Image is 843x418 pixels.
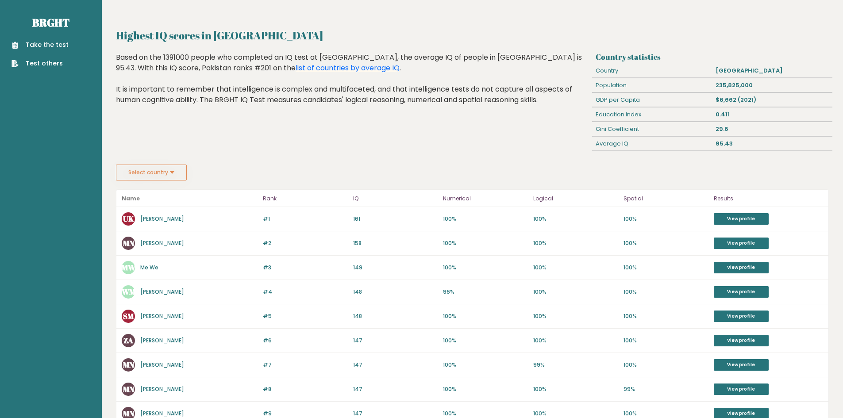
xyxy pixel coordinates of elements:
a: View profile [714,262,769,273]
h3: Country statistics [596,52,829,61]
p: IQ [353,193,438,204]
a: [PERSON_NAME] [140,239,184,247]
a: [PERSON_NAME] [140,288,184,295]
p: 100% [533,337,618,345]
div: [GEOGRAPHIC_DATA] [712,64,832,78]
b: Name [122,195,140,202]
a: list of countries by average IQ [296,63,400,73]
div: Based on the 1391000 people who completed an IQ test at [GEOGRAPHIC_DATA], the average IQ of peop... [116,52,589,119]
a: View profile [714,311,769,322]
p: 100% [443,361,528,369]
a: [PERSON_NAME] [140,385,184,393]
p: 100% [443,410,528,418]
text: WM [121,287,136,297]
text: UK [123,214,134,224]
a: View profile [714,383,769,395]
p: 100% [624,215,708,223]
text: MW [122,262,136,272]
p: Spatial [624,193,708,204]
p: 147 [353,410,438,418]
a: Brght [32,15,69,30]
div: Education Index [592,107,712,122]
h2: Highest IQ scores in [GEOGRAPHIC_DATA] [116,27,829,43]
p: 100% [443,239,528,247]
div: Country [592,64,712,78]
p: 96% [443,288,528,296]
p: 100% [533,215,618,223]
p: Numerical [443,193,528,204]
a: View profile [714,335,769,346]
p: 100% [443,264,528,272]
p: 100% [624,239,708,247]
p: 100% [624,410,708,418]
a: [PERSON_NAME] [140,361,184,368]
a: View profile [714,213,769,225]
p: 100% [443,215,528,223]
text: SM [123,311,134,321]
p: 100% [533,312,618,320]
p: 148 [353,312,438,320]
a: Test others [12,59,69,68]
div: Gini Coefficient [592,122,712,136]
a: [PERSON_NAME] [140,312,184,320]
p: 161 [353,215,438,223]
div: GDP per Capita [592,93,712,107]
p: #3 [263,264,348,272]
p: #2 [263,239,348,247]
p: 100% [533,264,618,272]
p: 99% [533,361,618,369]
p: 147 [353,361,438,369]
a: View profile [714,286,769,298]
p: 100% [443,385,528,393]
p: 100% [624,264,708,272]
p: 148 [353,288,438,296]
a: [PERSON_NAME] [140,215,184,222]
p: 100% [624,361,708,369]
p: 100% [533,410,618,418]
p: #4 [263,288,348,296]
div: Population [592,78,712,92]
a: Take the test [12,40,69,50]
text: MN [123,384,135,394]
p: Logical [533,193,618,204]
div: $6,662 (2021) [712,93,832,107]
p: #7 [263,361,348,369]
p: #1 [263,215,348,223]
p: #6 [263,337,348,345]
p: 100% [533,288,618,296]
button: Select country [116,165,187,180]
p: 147 [353,385,438,393]
p: Rank [263,193,348,204]
p: 100% [624,312,708,320]
text: ZA [123,335,133,345]
p: 158 [353,239,438,247]
p: #8 [263,385,348,393]
div: 29.6 [712,122,832,136]
text: MN [123,238,135,248]
p: #9 [263,410,348,418]
div: Average IQ [592,137,712,151]
a: View profile [714,359,769,371]
a: Me We [140,264,158,271]
div: 0.411 [712,107,832,122]
p: 149 [353,264,438,272]
text: MN [123,360,135,370]
p: #5 [263,312,348,320]
p: 99% [624,385,708,393]
a: [PERSON_NAME] [140,410,184,417]
p: Results [714,193,823,204]
a: View profile [714,238,769,249]
p: 100% [533,239,618,247]
p: 100% [533,385,618,393]
div: 235,825,000 [712,78,832,92]
p: 100% [443,312,528,320]
div: 95.43 [712,137,832,151]
p: 100% [624,337,708,345]
p: 100% [624,288,708,296]
a: [PERSON_NAME] [140,337,184,344]
p: 147 [353,337,438,345]
p: 100% [443,337,528,345]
